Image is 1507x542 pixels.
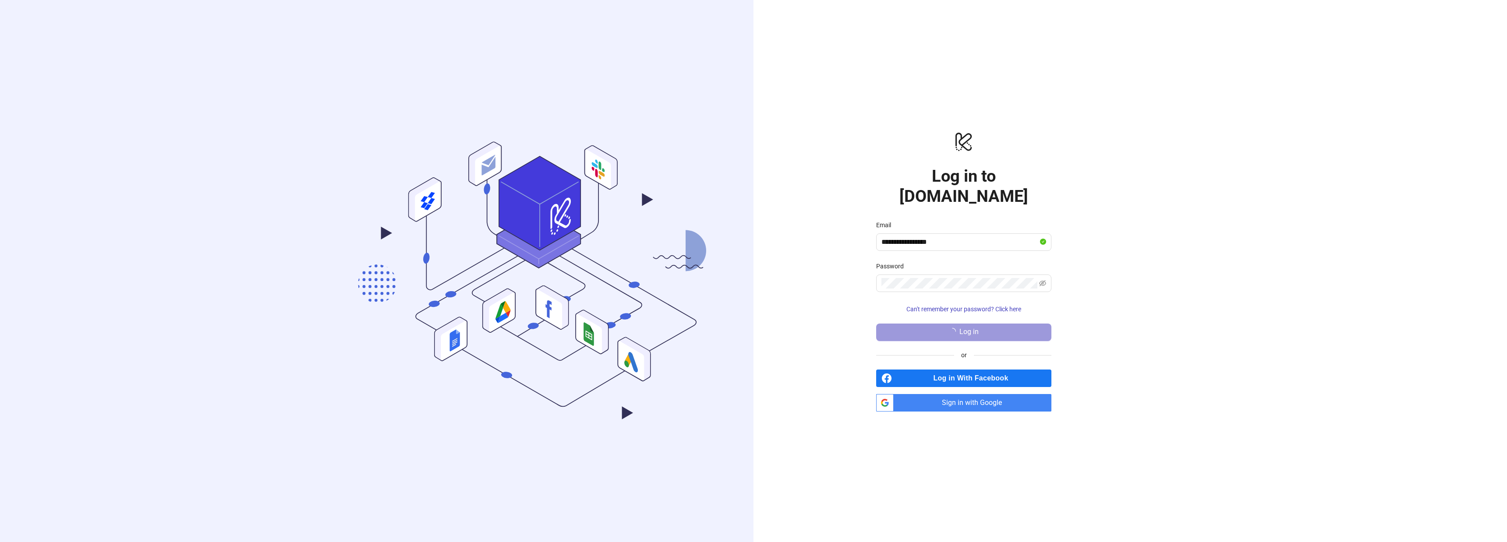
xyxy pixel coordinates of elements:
[1039,280,1046,287] span: eye-invisible
[897,394,1051,412] span: Sign in with Google
[876,394,1051,412] a: Sign in with Google
[906,306,1021,313] span: Can't remember your password? Click here
[876,261,909,271] label: Password
[954,350,974,360] span: or
[959,328,979,336] span: Log in
[881,278,1037,289] input: Password
[876,306,1051,313] a: Can't remember your password? Click here
[876,324,1051,341] button: Log in
[948,327,957,336] span: loading
[876,370,1051,387] a: Log in With Facebook
[876,303,1051,317] button: Can't remember your password? Click here
[876,220,897,230] label: Email
[876,166,1051,206] h1: Log in to [DOMAIN_NAME]
[881,237,1038,247] input: Email
[895,370,1051,387] span: Log in With Facebook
